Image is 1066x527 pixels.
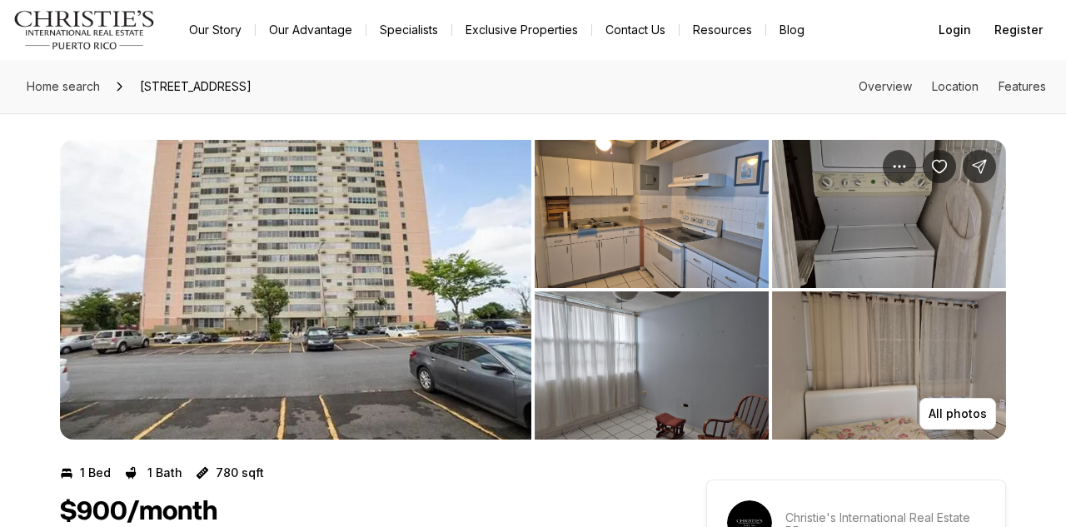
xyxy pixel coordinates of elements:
button: View image gallery [772,140,1006,288]
span: Home search [27,79,100,93]
a: Blog [766,18,818,42]
span: Login [939,23,971,37]
button: Login [929,13,981,47]
div: Listing Photos [60,140,1006,440]
a: Our Advantage [256,18,366,42]
p: 780 sqft [216,466,264,480]
button: Property options [883,150,916,183]
li: 2 of 3 [535,140,1006,440]
button: Share Property: 1 CALLE 11 #803 [963,150,996,183]
button: Contact Us [592,18,679,42]
a: Exclusive Properties [452,18,591,42]
a: Skip to: Overview [859,79,912,93]
button: View image gallery [772,291,1006,440]
a: Our Story [176,18,255,42]
a: Skip to: Location [932,79,979,93]
nav: Page section menu [859,80,1046,93]
li: 1 of 3 [60,140,531,440]
a: Home search [20,73,107,100]
a: Resources [680,18,765,42]
a: Skip to: Features [999,79,1046,93]
button: Register [984,13,1053,47]
button: View image gallery [60,140,531,440]
p: All photos [929,407,987,420]
p: 1 Bed [80,466,111,480]
button: View image gallery [535,140,769,288]
span: Register [994,23,1043,37]
a: Specialists [366,18,451,42]
button: All photos [919,398,996,430]
span: [STREET_ADDRESS] [133,73,258,100]
p: 1 Bath [147,466,182,480]
button: Save Property: 1 CALLE 11 #803 [923,150,956,183]
button: View image gallery [535,291,769,440]
img: logo [13,10,156,50]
